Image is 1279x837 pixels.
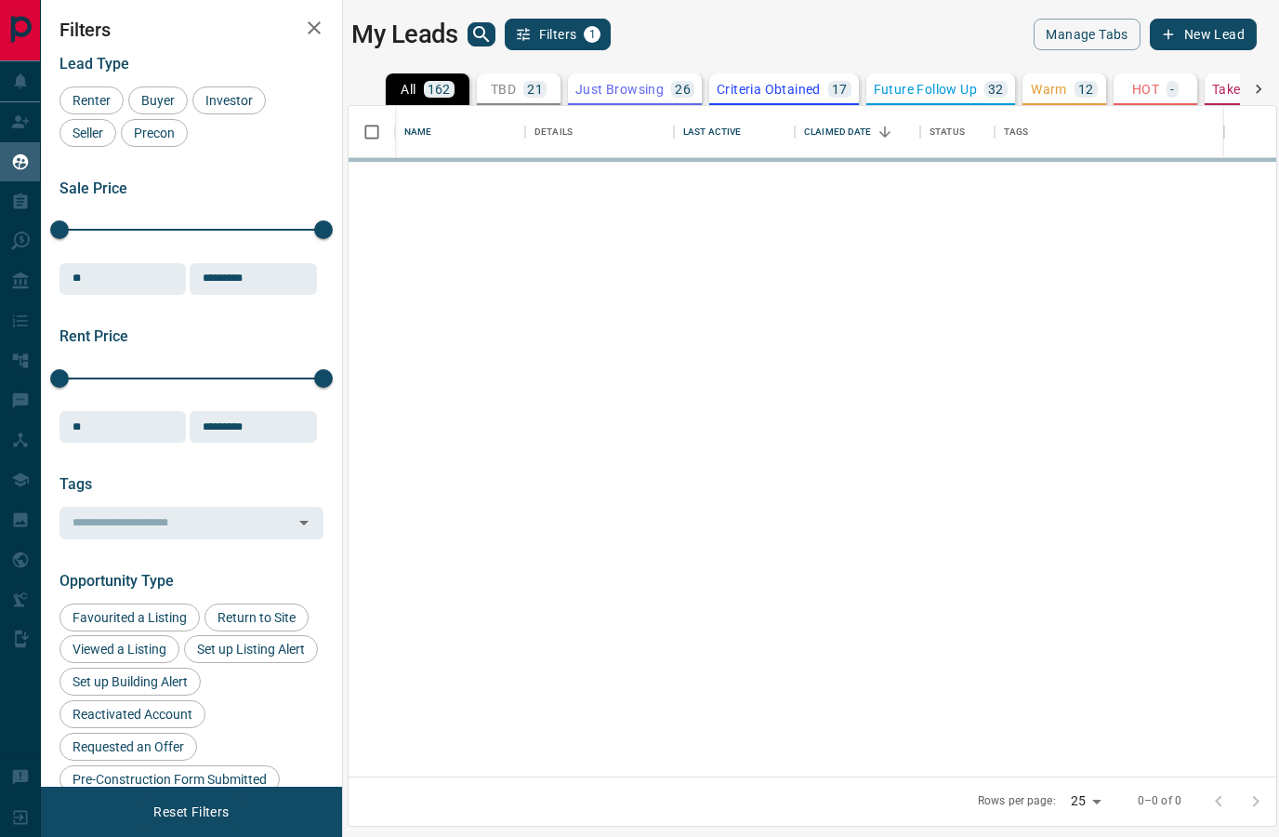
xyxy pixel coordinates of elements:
p: TBD [491,83,516,96]
p: 21 [527,83,543,96]
div: Investor [192,86,266,114]
div: Viewed a Listing [59,635,179,663]
div: Name [404,106,432,158]
p: All [401,83,415,96]
div: Buyer [128,86,188,114]
p: 32 [988,83,1004,96]
span: Reactivated Account [66,707,199,722]
span: Renter [66,93,117,108]
span: Investor [199,93,259,108]
span: Requested an Offer [66,739,191,754]
div: Reactivated Account [59,700,205,728]
div: Precon [121,119,188,147]
div: Tags [1004,106,1029,158]
span: Buyer [135,93,181,108]
div: Favourited a Listing [59,604,200,631]
p: Future Follow Up [874,83,977,96]
div: Claimed Date [795,106,920,158]
div: Claimed Date [804,106,872,158]
div: Status [920,106,995,158]
div: Name [395,106,525,158]
span: Favourited a Listing [66,610,193,625]
p: 17 [832,83,848,96]
div: Requested an Offer [59,733,197,761]
div: Pre-Construction Form Submitted [59,765,280,793]
p: Criteria Obtained [717,83,821,96]
span: Set up Listing Alert [191,642,311,657]
p: Warm [1031,83,1067,96]
div: Details [534,106,573,158]
div: Details [525,106,674,158]
div: Last Active [683,106,741,158]
p: Rows per page: [978,793,1056,809]
button: Manage Tabs [1034,19,1140,50]
p: 12 [1078,83,1094,96]
button: Open [291,510,317,536]
div: Renter [59,86,124,114]
span: Lead Type [59,55,129,73]
p: 0–0 of 0 [1138,793,1181,809]
div: Tags [995,106,1224,158]
div: Set up Building Alert [59,668,201,696]
div: 25 [1063,788,1108,815]
button: Filters1 [505,19,612,50]
span: Seller [66,126,110,140]
span: Return to Site [211,610,302,625]
button: New Lead [1150,19,1257,50]
div: Status [930,106,965,158]
div: Return to Site [204,604,309,631]
span: Viewed a Listing [66,642,173,657]
h1: My Leads [351,20,458,49]
button: search button [468,22,495,46]
span: Set up Building Alert [66,674,194,689]
button: Sort [872,119,898,145]
span: Tags [59,475,92,493]
span: Pre-Construction Form Submitted [66,772,273,787]
span: Precon [127,126,181,140]
span: Rent Price [59,327,128,345]
p: 162 [428,83,451,96]
p: 26 [675,83,691,96]
p: - [1170,83,1174,96]
div: Set up Listing Alert [184,635,318,663]
span: Opportunity Type [59,572,174,590]
button: Reset Filters [141,796,241,828]
p: HOT [1132,83,1159,96]
div: Seller [59,119,116,147]
span: Sale Price [59,179,127,197]
div: Last Active [674,106,795,158]
span: 1 [586,28,599,41]
h2: Filters [59,19,323,41]
p: Just Browsing [575,83,664,96]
